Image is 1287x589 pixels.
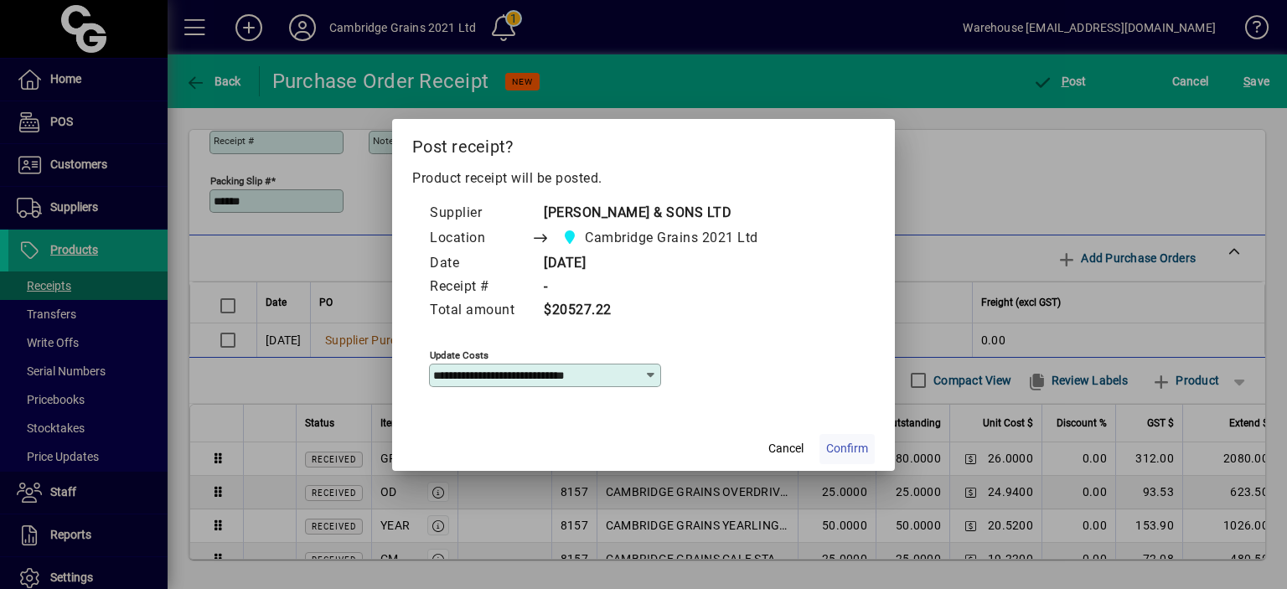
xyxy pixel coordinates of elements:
[392,119,895,168] h2: Post receipt?
[585,228,758,248] span: Cambridge Grains 2021 Ltd
[826,440,868,457] span: Confirm
[557,226,765,250] span: Cambridge Grains 2021 Ltd
[531,202,790,225] td: [PERSON_NAME] & SONS LTD
[412,168,875,189] p: Product receipt will be posted.
[759,434,813,464] button: Cancel
[430,349,488,360] mat-label: Update costs
[531,299,790,323] td: $20527.22
[768,440,804,457] span: Cancel
[429,202,531,225] td: Supplier
[429,299,531,323] td: Total amount
[819,434,875,464] button: Confirm
[429,276,531,299] td: Receipt #
[531,276,790,299] td: -
[429,225,531,252] td: Location
[531,252,790,276] td: [DATE]
[429,252,531,276] td: Date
